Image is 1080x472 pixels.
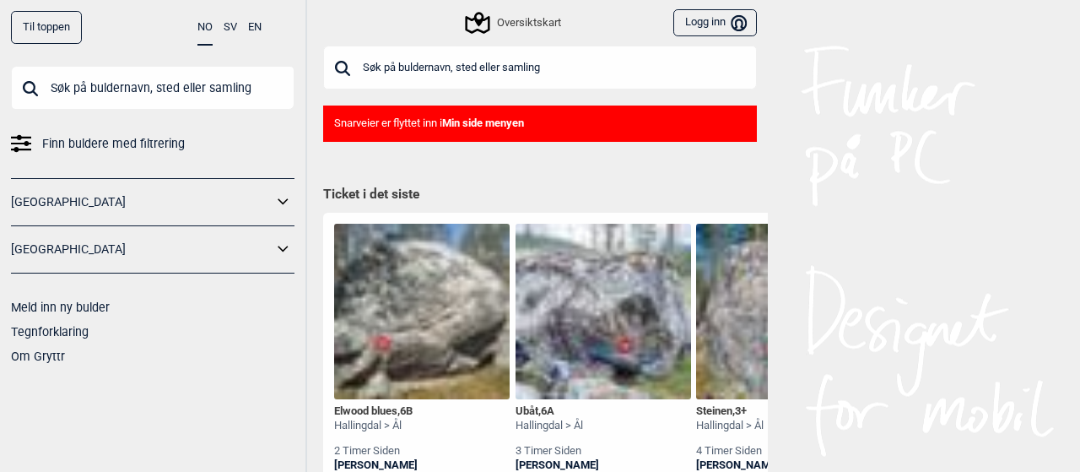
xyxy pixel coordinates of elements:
[323,186,757,204] h1: Ticket i det siste
[323,46,757,90] input: Søk på buldernavn, sted eller samling
[516,224,691,399] img: Ubat
[516,419,599,433] div: Hallingdal > Ål
[696,419,780,433] div: Hallingdal > Ål
[11,11,82,44] div: Til toppen
[334,419,418,433] div: Hallingdal > Ål
[467,13,560,33] div: Oversiktskart
[673,9,757,37] button: Logg inn
[735,404,747,417] span: 3+
[334,404,418,419] div: Elwood blues ,
[11,325,89,339] a: Tegnforklaring
[442,117,524,129] b: Min side menyen
[400,404,413,417] span: 6B
[696,404,780,419] div: Steinen ,
[696,444,780,458] div: 4 timer siden
[11,301,110,314] a: Meld inn ny bulder
[516,444,599,458] div: 3 timer siden
[323,106,757,142] div: Snarveier er flyttet inn i
[334,224,510,399] img: Elwood blues
[11,190,273,214] a: [GEOGRAPHIC_DATA]
[516,404,599,419] div: Ubåt ,
[248,11,262,44] button: EN
[11,132,294,156] a: Finn buldere med filtrering
[42,132,185,156] span: Finn buldere med filtrering
[11,350,65,363] a: Om Gryttr
[334,444,418,458] div: 2 timer siden
[696,224,872,399] img: Steinen
[11,237,273,262] a: [GEOGRAPHIC_DATA]
[541,404,554,417] span: 6A
[197,11,213,46] button: NO
[11,66,294,110] input: Søk på buldernavn, sted eller samling
[224,11,237,44] button: SV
